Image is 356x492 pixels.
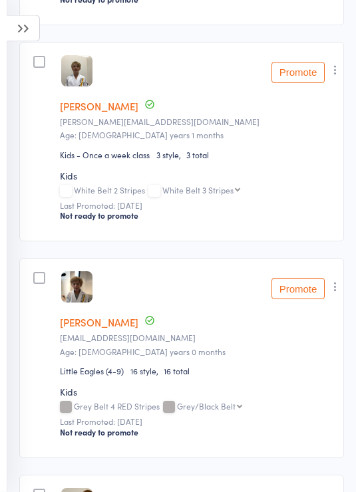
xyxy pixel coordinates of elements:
div: Grey Belt 4 RED Stripes [60,402,335,414]
div: Little Eagles (4-9) [60,366,124,377]
div: White Belt 2 Stripes [60,186,335,197]
img: image1680071424.png [61,272,92,303]
div: Kids - Once a week class [60,150,150,161]
button: Promote [271,279,325,300]
span: Age: [DEMOGRAPHIC_DATA] years 1 months [60,130,224,141]
div: Not ready to promote [60,211,335,221]
div: Not ready to promote [60,428,335,438]
div: Kids [60,170,335,183]
a: [PERSON_NAME] [60,100,138,114]
small: Last Promoted: [DATE] [60,418,335,427]
small: walaszekadam@gmail.com [60,334,335,343]
div: White Belt 3 Stripes [162,186,234,195]
a: [PERSON_NAME] [60,316,138,330]
img: image1726033790.png [61,56,92,87]
span: Age: [DEMOGRAPHIC_DATA] years 0 months [60,346,226,358]
span: 3 style [156,150,186,161]
span: 16 style [130,366,164,377]
small: Lisa@social101.com [60,118,335,127]
div: Kids [60,386,335,399]
span: 16 total [164,366,190,377]
span: 3 total [186,150,209,161]
button: Promote [271,62,325,84]
small: Last Promoted: [DATE] [60,201,335,211]
div: Grey/Black Belt [177,402,236,411]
